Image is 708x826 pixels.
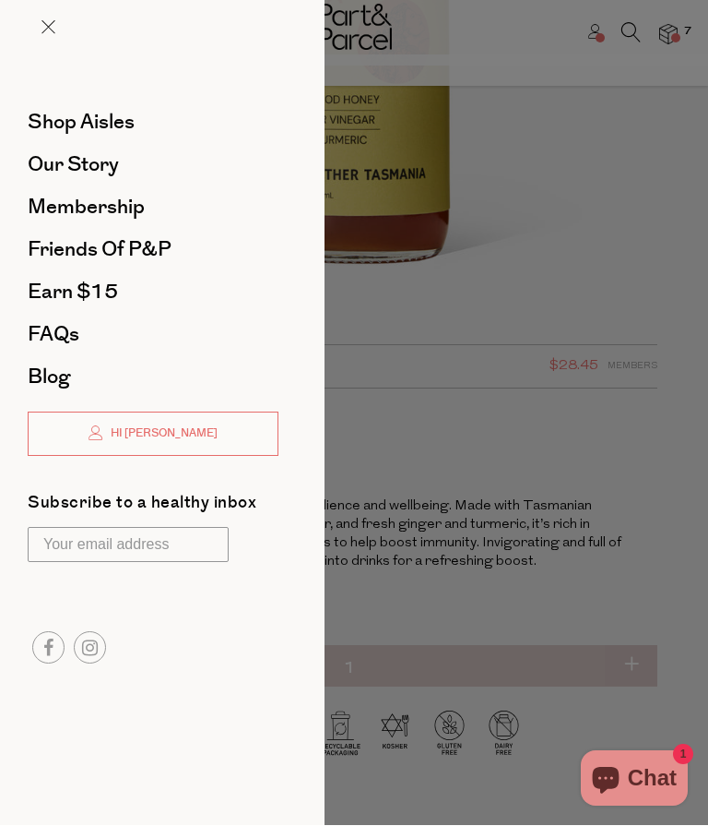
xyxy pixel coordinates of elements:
input: Your email address [28,528,229,563]
span: Blog [28,363,70,392]
a: Hi [PERSON_NAME] [28,413,278,457]
inbox-online-store-chat: Shopify online store chat [575,751,693,811]
span: Membership [28,193,145,222]
label: Subscribe to a healthy inbox [28,496,256,519]
span: FAQs [28,320,79,350]
a: Membership [28,198,278,218]
span: Friends of P&P [28,235,171,265]
a: Blog [28,367,278,388]
span: Earn $15 [28,278,118,307]
span: Our Story [28,150,119,180]
a: FAQs [28,325,278,345]
a: Our Story [28,155,278,175]
a: Shop Aisles [28,113,278,133]
span: Hi [PERSON_NAME] [106,426,218,442]
span: Shop Aisles [28,108,135,138]
a: Earn $15 [28,282,278,303]
a: Friends of P&P [28,240,278,260]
